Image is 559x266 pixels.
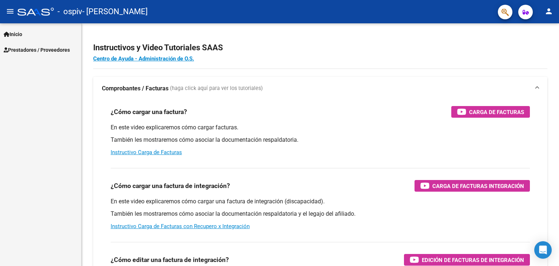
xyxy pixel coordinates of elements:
span: - [PERSON_NAME] [82,4,148,20]
mat-expansion-panel-header: Comprobantes / Facturas (haga click aquí para ver los tutoriales) [93,77,547,100]
strong: Comprobantes / Facturas [102,85,169,93]
span: Edición de Facturas de integración [422,255,524,265]
p: También les mostraremos cómo asociar la documentación respaldatoria y el legajo del afiliado. [111,210,530,218]
span: Carga de Facturas Integración [432,181,524,191]
h3: ¿Cómo editar una factura de integración? [111,255,229,265]
a: Instructivo Carga de Facturas [111,149,182,156]
a: Centro de Ayuda - Administración de O.S. [93,55,194,62]
span: - ospiv [58,4,82,20]
button: Carga de Facturas Integración [415,180,530,192]
h3: ¿Cómo cargar una factura de integración? [111,181,230,191]
div: Open Intercom Messenger [534,241,552,259]
mat-icon: menu [6,7,15,16]
p: En este video explicaremos cómo cargar una factura de integración (discapacidad). [111,197,530,206]
h3: ¿Cómo cargar una factura? [111,107,187,117]
h2: Instructivos y Video Tutoriales SAAS [93,41,547,55]
span: (haga click aquí para ver los tutoriales) [170,85,263,93]
a: Instructivo Carga de Facturas con Recupero x Integración [111,223,250,230]
button: Edición de Facturas de integración [404,254,530,266]
span: Carga de Facturas [469,107,524,117]
p: En este video explicaremos cómo cargar facturas. [111,124,530,132]
button: Carga de Facturas [451,106,530,118]
p: También les mostraremos cómo asociar la documentación respaldatoria. [111,136,530,144]
span: Prestadores / Proveedores [4,46,70,54]
span: Inicio [4,30,22,38]
mat-icon: person [544,7,553,16]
